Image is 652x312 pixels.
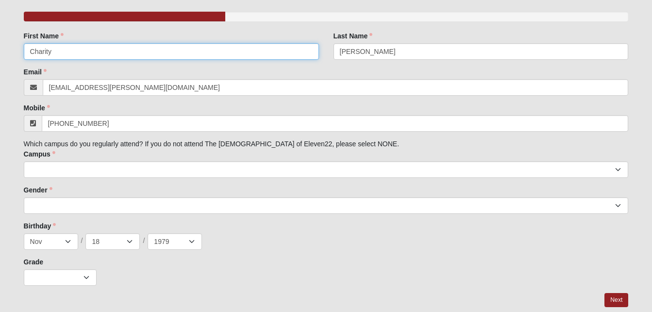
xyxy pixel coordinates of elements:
a: Next [604,293,628,307]
label: Gender [24,185,52,195]
label: Grade [24,257,43,267]
label: Email [24,67,47,77]
span: / [143,236,145,246]
span: / [81,236,83,246]
label: Mobile [24,103,50,113]
label: Campus [24,149,55,159]
div: Which campus do you regularly attend? If you do not attend The [DEMOGRAPHIC_DATA] of Eleven22, pl... [24,31,629,286]
label: Birthday [24,221,56,231]
label: First Name [24,31,64,41]
label: Last Name [334,31,373,41]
